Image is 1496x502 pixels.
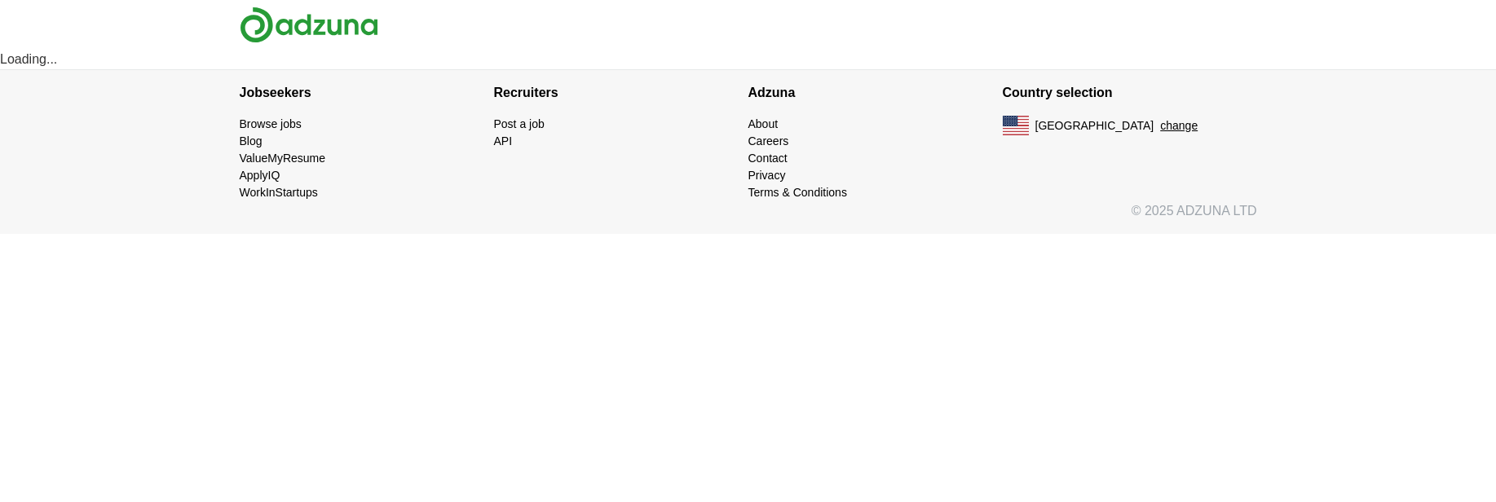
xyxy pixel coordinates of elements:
[748,186,847,199] a: Terms & Conditions
[748,134,789,148] a: Careers
[748,152,788,165] a: Contact
[1003,116,1029,135] img: US flag
[494,117,545,130] a: Post a job
[494,134,513,148] a: API
[240,7,378,43] img: Adzuna logo
[1160,117,1198,134] button: change
[227,201,1270,234] div: © 2025 ADZUNA LTD
[240,152,326,165] a: ValueMyResume
[240,169,280,182] a: ApplyIQ
[240,186,318,199] a: WorkInStartups
[748,169,786,182] a: Privacy
[748,117,779,130] a: About
[1003,70,1257,116] h4: Country selection
[240,117,302,130] a: Browse jobs
[1035,117,1154,134] span: [GEOGRAPHIC_DATA]
[240,134,263,148] a: Blog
